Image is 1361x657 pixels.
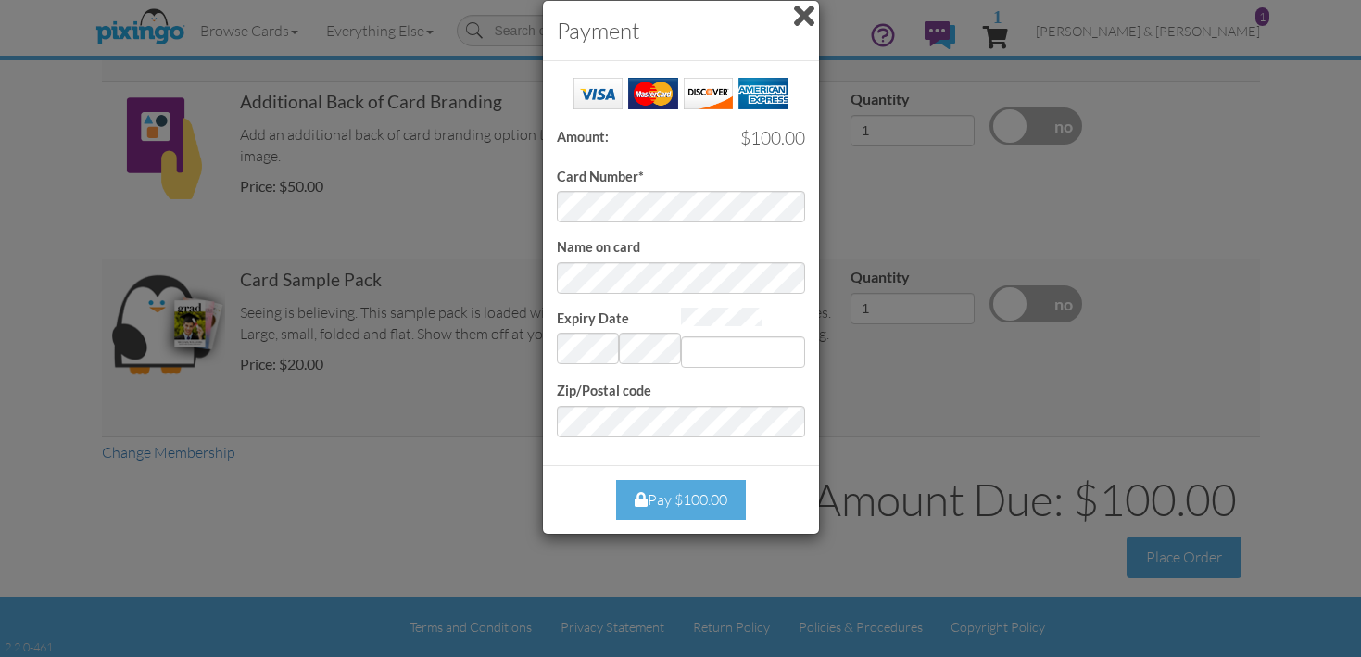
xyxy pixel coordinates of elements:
label: Card Number* [557,168,644,187]
label: Expiry Date [557,310,629,329]
div: Pay $100.00 [616,480,746,520]
h3: Payment [557,15,805,46]
label: Zip/Postal code [557,382,651,401]
label: Name on card [557,238,640,258]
